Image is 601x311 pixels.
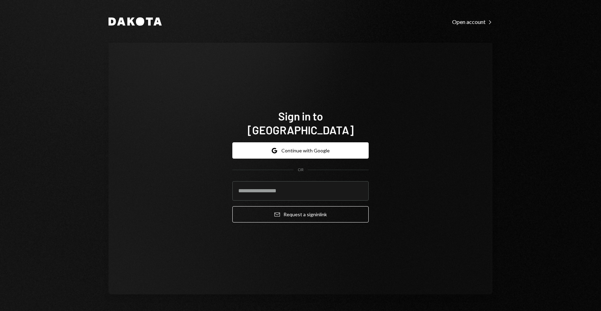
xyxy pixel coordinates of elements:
a: Open account [452,18,492,25]
div: OR [298,167,304,173]
h1: Sign in to [GEOGRAPHIC_DATA] [232,109,369,137]
button: Continue with Google [232,142,369,159]
button: Request a signinlink [232,206,369,222]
